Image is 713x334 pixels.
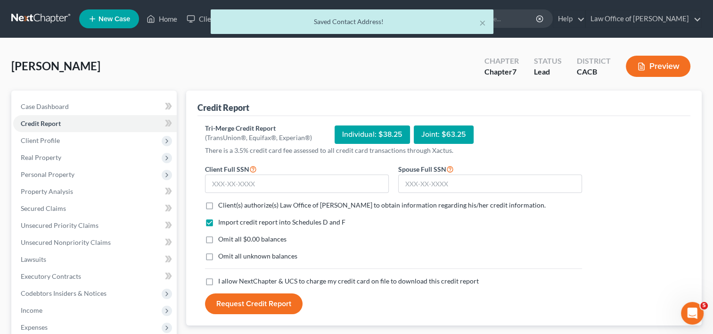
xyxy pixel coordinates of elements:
[21,255,46,263] span: Lawsuits
[205,175,389,193] input: XXX-XX-XXXX
[512,67,516,76] span: 7
[398,165,446,173] span: Spouse Full SSN
[11,59,100,73] span: [PERSON_NAME]
[21,187,73,195] span: Property Analysis
[21,323,48,331] span: Expenses
[13,217,177,234] a: Unsecured Priority Claims
[218,17,486,26] div: Saved Contact Address!
[414,125,474,144] div: Joint: $63.25
[13,200,177,217] a: Secured Claims
[218,201,546,209] span: Client(s) authorize(s) Law Office of [PERSON_NAME] to obtain information regarding his/her credit...
[13,98,177,115] a: Case Dashboard
[577,67,611,77] div: CACB
[577,56,611,67] div: District
[21,238,111,246] span: Unsecured Nonpriority Claims
[218,218,345,226] span: Import credit report into Schedules D and F
[21,272,81,280] span: Executory Contracts
[21,306,42,314] span: Income
[21,153,61,161] span: Real Property
[21,221,98,229] span: Unsecured Priority Claims
[700,302,708,309] span: 5
[205,165,249,173] span: Client Full SSN
[218,277,479,285] span: I allow NextChapter & UCS to charge my credit card on file to download this credit report
[205,146,582,155] p: There is a 3.5% credit card fee assessed to all credit card transactions through Xactus.
[484,56,519,67] div: Chapter
[197,102,249,113] div: Credit Report
[21,102,69,110] span: Case Dashboard
[681,302,704,325] iframe: Intercom live chat
[13,251,177,268] a: Lawsuits
[21,170,74,178] span: Personal Property
[218,252,297,260] span: Omit all unknown balances
[335,125,410,144] div: Individual: $38.25
[398,175,582,193] input: XXX-XX-XXXX
[534,67,562,77] div: Lead
[13,234,177,251] a: Unsecured Nonpriority Claims
[534,56,562,67] div: Status
[484,67,519,77] div: Chapter
[13,183,177,200] a: Property Analysis
[218,235,287,243] span: Omit all $0.00 balances
[205,293,303,314] button: Request Credit Report
[21,119,61,127] span: Credit Report
[21,136,60,144] span: Client Profile
[205,124,312,133] div: Tri-Merge Credit Report
[13,115,177,132] a: Credit Report
[626,56,690,77] button: Preview
[205,133,312,142] div: (TransUnion®, Equifax®, Experian®)
[21,204,66,212] span: Secured Claims
[479,17,486,28] button: ×
[21,289,107,297] span: Codebtors Insiders & Notices
[13,268,177,285] a: Executory Contracts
